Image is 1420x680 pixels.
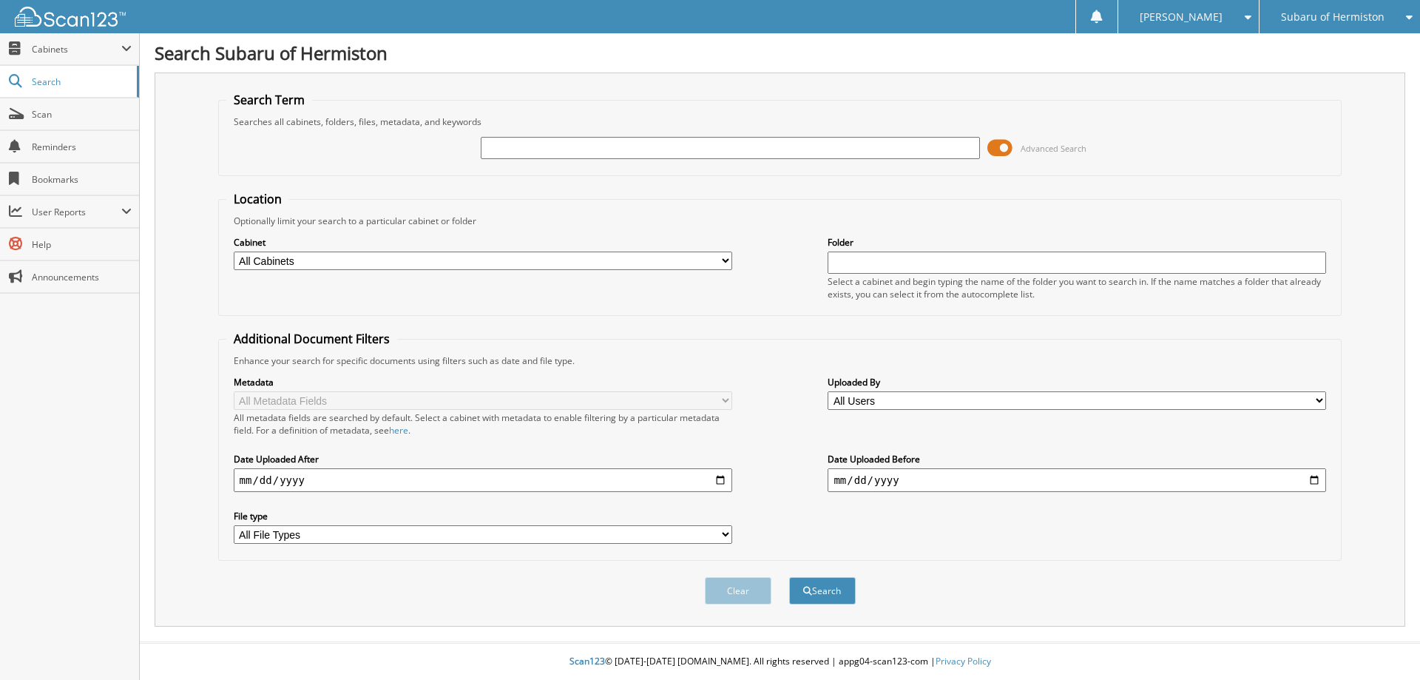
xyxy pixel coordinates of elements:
div: Searches all cabinets, folders, files, metadata, and keywords [226,115,1334,128]
label: Cabinet [234,236,732,249]
span: Advanced Search [1021,143,1086,154]
h1: Search Subaru of Hermiston [155,41,1405,65]
div: © [DATE]-[DATE] [DOMAIN_NAME]. All rights reserved | appg04-scan123-com | [140,644,1420,680]
span: Reminders [32,141,132,153]
span: Scan [32,108,132,121]
input: end [828,468,1326,492]
iframe: Chat Widget [1346,609,1420,680]
button: Search [789,577,856,605]
input: start [234,468,732,492]
div: Enhance your search for specific documents using filters such as date and file type. [226,354,1334,367]
span: Scan123 [569,655,605,667]
div: Optionally limit your search to a particular cabinet or folder [226,215,1334,227]
span: Subaru of Hermiston [1281,13,1384,21]
span: User Reports [32,206,121,218]
span: Bookmarks [32,173,132,186]
a: here [389,424,408,437]
span: Search [32,75,129,88]
div: Select a cabinet and begin typing the name of the folder you want to search in. If the name match... [828,275,1326,300]
span: [PERSON_NAME] [1140,13,1223,21]
a: Privacy Policy [936,655,991,667]
label: Folder [828,236,1326,249]
label: Metadata [234,376,732,388]
label: Date Uploaded Before [828,453,1326,465]
legend: Location [226,191,289,207]
span: Help [32,238,132,251]
legend: Search Term [226,92,312,108]
div: All metadata fields are searched by default. Select a cabinet with metadata to enable filtering b... [234,411,732,437]
span: Cabinets [32,43,121,55]
label: Uploaded By [828,376,1326,388]
img: scan123-logo-white.svg [15,7,126,27]
button: Clear [705,577,771,605]
legend: Additional Document Filters [226,331,397,347]
label: Date Uploaded After [234,453,732,465]
span: Announcements [32,271,132,283]
label: File type [234,510,732,522]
